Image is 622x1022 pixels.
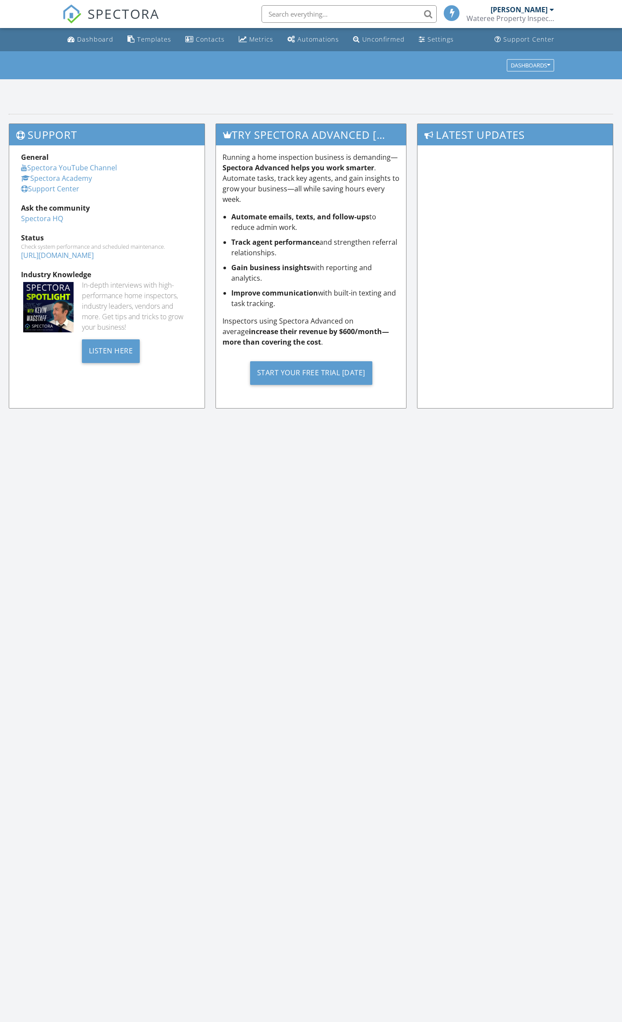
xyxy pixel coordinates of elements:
[250,361,372,385] div: Start Your Free Trial [DATE]
[21,250,94,260] a: [URL][DOMAIN_NAME]
[62,4,81,24] img: The Best Home Inspection Software - Spectora
[231,211,399,233] li: to reduce admin work.
[491,5,548,14] div: [PERSON_NAME]
[231,263,310,272] strong: Gain business insights
[223,327,389,347] strong: increase their revenue by $600/month—more than covering the cost
[21,203,193,213] div: Ask the community
[362,35,405,43] div: Unconfirmed
[137,35,171,43] div: Templates
[77,35,113,43] div: Dashboard
[491,32,558,48] a: Support Center
[284,32,343,48] a: Automations (Basic)
[350,32,408,48] a: Unconfirmed
[223,163,374,173] strong: Spectora Advanced helps you work smarter
[249,35,273,43] div: Metrics
[21,152,49,162] strong: General
[82,339,140,363] div: Listen Here
[21,173,92,183] a: Spectora Academy
[216,124,406,145] h3: Try spectora advanced [DATE]
[223,316,399,347] p: Inspectors using Spectora Advanced on average .
[21,243,193,250] div: Check system performance and scheduled maintenance.
[64,32,117,48] a: Dashboard
[23,282,74,332] img: Spectoraspolightmain
[62,12,159,30] a: SPECTORA
[415,32,457,48] a: Settings
[511,62,550,68] div: Dashboards
[231,262,399,283] li: with reporting and analytics.
[21,184,79,194] a: Support Center
[297,35,339,43] div: Automations
[88,4,159,23] span: SPECTORA
[231,237,399,258] li: and strengthen referral relationships.
[503,35,555,43] div: Support Center
[182,32,228,48] a: Contacts
[428,35,454,43] div: Settings
[82,345,140,355] a: Listen Here
[21,214,63,223] a: Spectora HQ
[196,35,225,43] div: Contacts
[82,280,193,332] div: In-depth interviews with high-performance home inspectors, industry leaders, vendors and more. Ge...
[231,288,399,309] li: with built-in texting and task tracking.
[124,32,175,48] a: Templates
[417,124,613,145] h3: Latest Updates
[223,152,399,204] p: Running a home inspection business is demanding— . Automate tasks, track key agents, and gain ins...
[235,32,277,48] a: Metrics
[223,354,399,391] a: Start Your Free Trial [DATE]
[21,269,193,280] div: Industry Knowledge
[21,233,193,243] div: Status
[507,59,554,71] button: Dashboards
[231,212,369,222] strong: Automate emails, texts, and follow-ups
[467,14,554,23] div: Wateree Property Inspections LLC
[231,237,319,247] strong: Track agent performance
[21,163,117,173] a: Spectora YouTube Channel
[262,5,437,23] input: Search everything...
[231,288,318,298] strong: Improve communication
[9,124,205,145] h3: Support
